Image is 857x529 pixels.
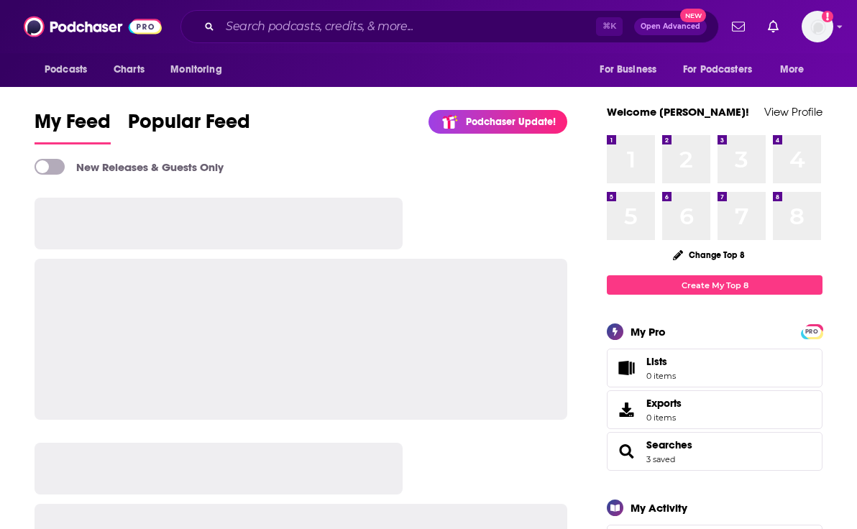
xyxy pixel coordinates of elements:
span: Open Advanced [641,23,700,30]
span: Monitoring [170,60,221,80]
span: For Podcasters [683,60,752,80]
span: Searches [607,432,822,471]
a: Welcome [PERSON_NAME]! [607,105,749,119]
img: Podchaser - Follow, Share and Rate Podcasts [24,13,162,40]
span: Lists [646,355,667,368]
span: Podcasts [45,60,87,80]
p: Podchaser Update! [466,116,556,128]
span: Lists [646,355,676,368]
span: Exports [646,397,682,410]
a: 3 saved [646,454,675,464]
span: New [680,9,706,22]
a: Searches [612,441,641,461]
button: open menu [770,56,822,83]
span: My Feed [35,109,111,142]
a: Show notifications dropdown [762,14,784,39]
a: Lists [607,349,822,387]
a: PRO [803,326,820,336]
span: For Business [600,60,656,80]
span: 0 items [646,371,676,381]
span: Lists [612,358,641,378]
button: Change Top 8 [664,246,753,264]
button: Show profile menu [802,11,833,42]
button: open menu [674,56,773,83]
a: Charts [104,56,153,83]
svg: Add a profile image [822,11,833,22]
a: Popular Feed [128,109,250,144]
span: Logged in as EC_2026 [802,11,833,42]
a: Exports [607,390,822,429]
span: 0 items [646,413,682,423]
a: Show notifications dropdown [726,14,751,39]
button: open menu [35,56,106,83]
button: Open AdvancedNew [634,18,707,35]
button: open menu [160,56,240,83]
a: Searches [646,438,692,451]
a: My Feed [35,109,111,144]
span: Exports [612,400,641,420]
div: My Pro [631,325,666,339]
a: New Releases & Guests Only [35,159,224,175]
a: Create My Top 8 [607,275,822,295]
a: View Profile [764,105,822,119]
button: open menu [590,56,674,83]
input: Search podcasts, credits, & more... [220,15,596,38]
span: More [780,60,805,80]
img: User Profile [802,11,833,42]
div: Search podcasts, credits, & more... [180,10,719,43]
span: PRO [803,326,820,337]
span: ⌘ K [596,17,623,36]
span: Charts [114,60,145,80]
div: My Activity [631,501,687,515]
span: Popular Feed [128,109,250,142]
